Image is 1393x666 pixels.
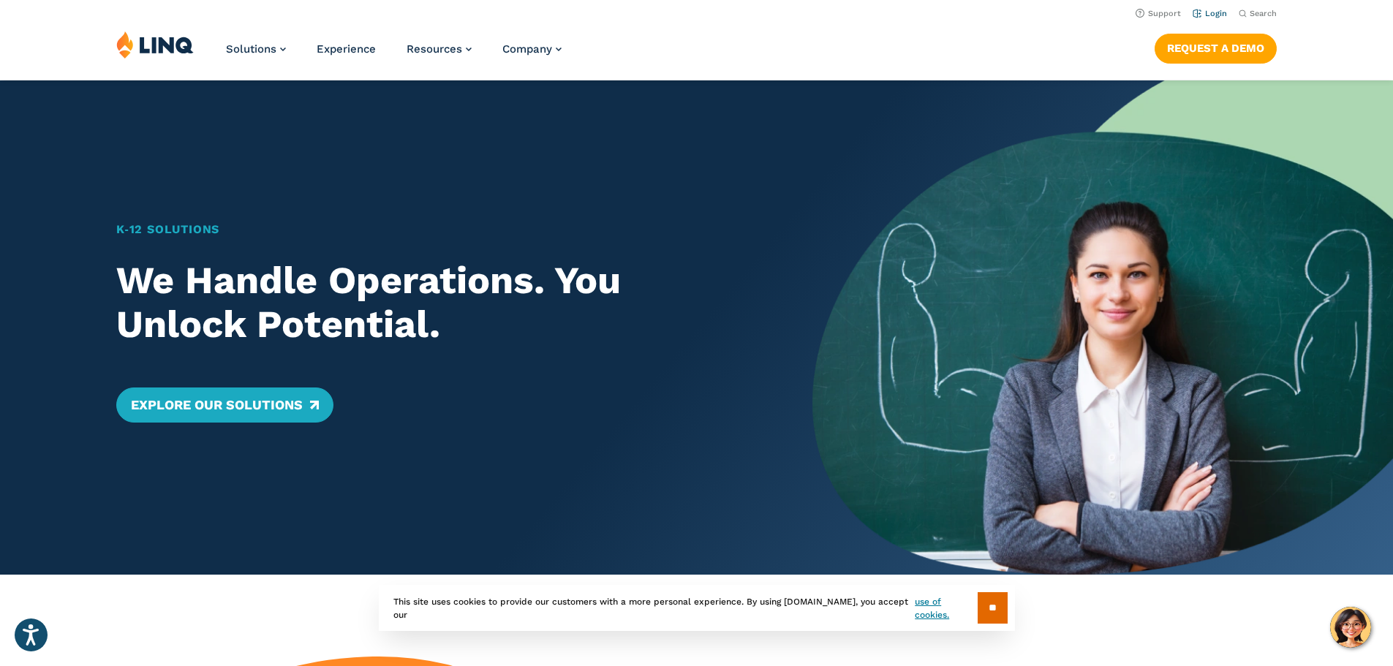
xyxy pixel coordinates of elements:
button: Hello, have a question? Let’s chat. [1330,607,1371,648]
a: Request a Demo [1155,34,1277,63]
h2: We Handle Operations. You Unlock Potential. [116,259,756,347]
div: This site uses cookies to provide our customers with a more personal experience. By using [DOMAIN... [379,585,1015,631]
a: use of cookies. [915,595,977,621]
nav: Primary Navigation [226,31,562,79]
h1: K‑12 Solutions [116,221,756,238]
span: Company [502,42,552,56]
a: Company [502,42,562,56]
a: Explore Our Solutions [116,387,333,423]
a: Solutions [226,42,286,56]
span: Resources [407,42,462,56]
a: Experience [317,42,376,56]
a: Support [1136,9,1181,18]
nav: Button Navigation [1155,31,1277,63]
span: Solutions [226,42,276,56]
a: Resources [407,42,472,56]
img: LINQ | K‑12 Software [116,31,194,58]
span: Search [1250,9,1277,18]
img: Home Banner [812,80,1393,575]
button: Open Search Bar [1239,8,1277,19]
a: Login [1193,9,1227,18]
